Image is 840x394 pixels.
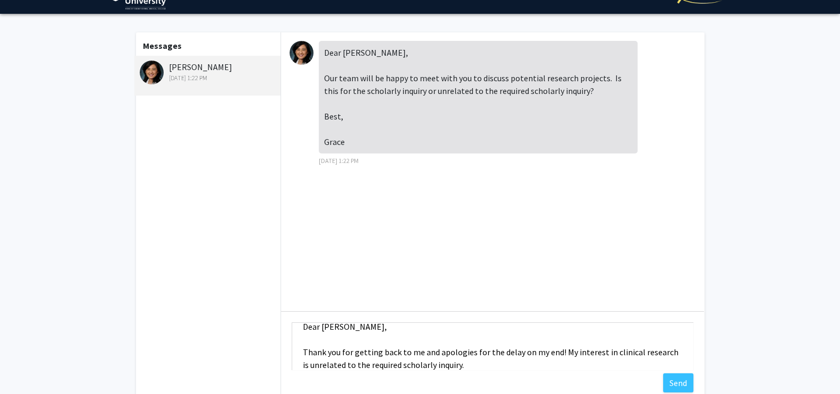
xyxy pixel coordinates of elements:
b: Messages [143,40,182,51]
div: [PERSON_NAME] [140,61,278,83]
div: Dear [PERSON_NAME], Our team will be happy to meet with you to discuss potential research project... [319,41,638,153]
iframe: Chat [8,346,45,386]
img: Grace Lu-Yao [290,41,313,65]
button: Send [663,373,693,392]
textarea: Message [292,322,693,370]
div: [DATE] 1:22 PM [140,73,278,83]
span: [DATE] 1:22 PM [319,157,359,165]
img: Grace Lu-Yao [140,61,164,84]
